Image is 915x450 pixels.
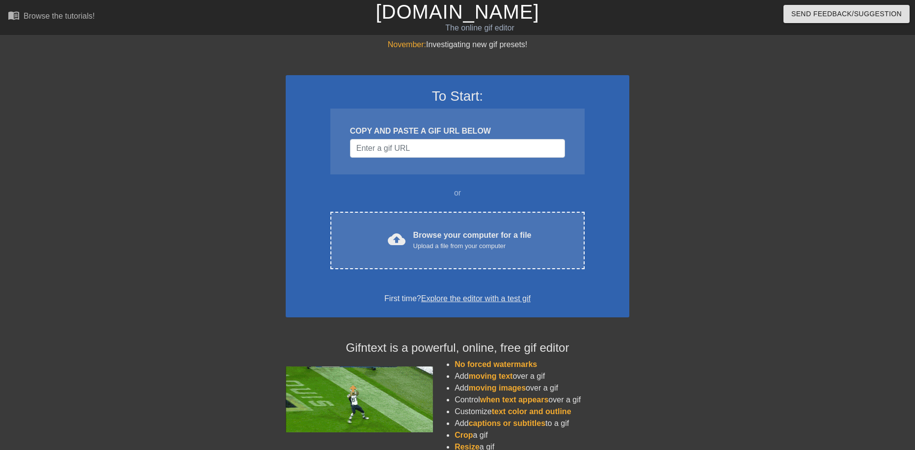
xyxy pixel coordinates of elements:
[469,372,513,380] span: moving text
[286,366,433,432] img: football_small.gif
[455,360,537,368] span: No forced watermarks
[413,229,532,251] div: Browse your computer for a file
[298,88,617,105] h3: To Start:
[791,8,902,20] span: Send Feedback/Suggestion
[286,341,629,355] h4: Gifntext is a powerful, online, free gif editor
[455,382,629,394] li: Add over a gif
[286,39,629,51] div: Investigating new gif presets!
[8,9,95,25] a: Browse the tutorials!
[388,230,405,248] span: cloud_upload
[350,125,565,137] div: COPY AND PASTE A GIF URL BELOW
[783,5,910,23] button: Send Feedback/Suggestion
[421,294,531,303] a: Explore the editor with a test gif
[24,12,95,20] div: Browse the tutorials!
[388,40,426,49] span: November:
[455,418,629,429] li: Add to a gif
[492,407,571,416] span: text color and outline
[455,394,629,406] li: Control over a gif
[311,187,604,199] div: or
[376,1,539,23] a: [DOMAIN_NAME]
[350,139,565,158] input: Username
[469,384,526,392] span: moving images
[455,406,629,418] li: Customize
[455,370,629,382] li: Add over a gif
[455,429,629,441] li: a gif
[8,9,20,21] span: menu_book
[469,419,545,427] span: captions or subtitles
[298,293,617,305] div: First time?
[455,431,473,439] span: Crop
[310,22,649,34] div: The online gif editor
[480,395,549,404] span: when text appears
[413,241,532,251] div: Upload a file from your computer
